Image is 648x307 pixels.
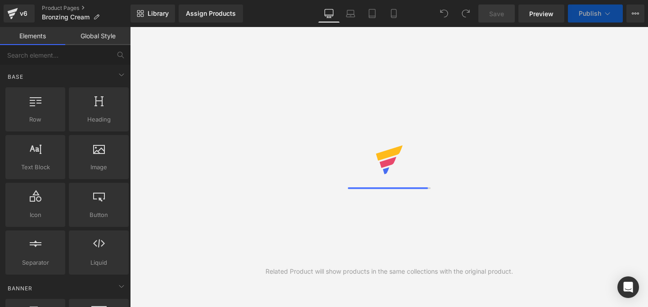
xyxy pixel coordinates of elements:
span: Preview [529,9,553,18]
a: Tablet [361,5,383,23]
span: Publish [579,10,601,17]
span: Base [7,72,24,81]
span: Text Block [8,163,63,172]
div: Related Product will show products in the same collections with the original product. [265,266,513,276]
span: Button [72,210,126,220]
span: Liquid [72,258,126,267]
a: Desktop [318,5,340,23]
div: v6 [18,8,29,19]
span: Image [72,163,126,172]
button: Publish [568,5,623,23]
span: Heading [72,115,126,124]
a: v6 [4,5,35,23]
a: New Library [130,5,175,23]
span: Icon [8,210,63,220]
a: Preview [518,5,564,23]
a: Global Style [65,27,130,45]
span: Bronzing Cream [42,14,90,21]
div: Assign Products [186,10,236,17]
button: More [626,5,644,23]
div: Open Intercom Messenger [617,276,639,298]
button: Undo [435,5,453,23]
a: Product Pages [42,5,130,12]
span: Separator [8,258,63,267]
span: Save [489,9,504,18]
span: Library [148,9,169,18]
button: Redo [457,5,475,23]
a: Mobile [383,5,405,23]
a: Laptop [340,5,361,23]
span: Row [8,115,63,124]
span: Banner [7,284,33,293]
